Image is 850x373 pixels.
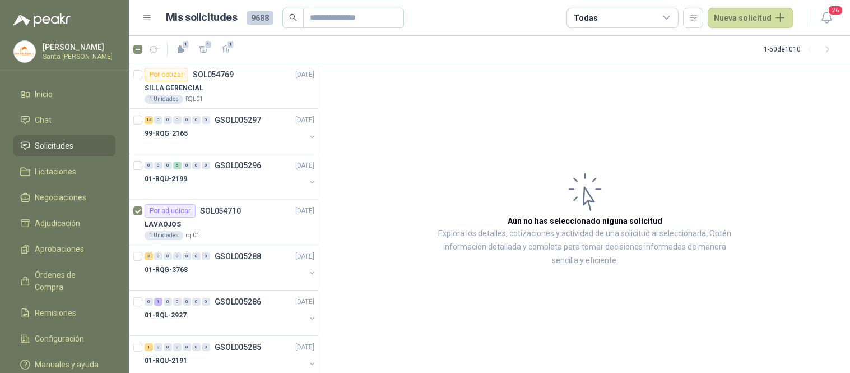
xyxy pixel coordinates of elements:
[43,53,113,60] p: Santa [PERSON_NAME]
[35,217,80,229] span: Adjudicación
[215,252,261,260] p: GSOL005288
[816,8,837,28] button: 26
[295,342,314,353] p: [DATE]
[35,333,84,345] span: Configuración
[173,252,182,260] div: 0
[708,8,793,28] button: Nueva solicitud
[193,71,234,79] p: SOL054769
[215,162,261,169] p: GSOL005296
[13,187,115,208] a: Negociaciones
[164,252,172,260] div: 0
[192,298,201,306] div: 0
[13,264,115,298] a: Órdenes de Compra
[154,298,162,306] div: 1
[173,298,182,306] div: 0
[145,95,183,104] div: 1 Unidades
[154,162,162,169] div: 0
[13,135,115,156] a: Solicitudes
[295,160,314,171] p: [DATE]
[13,213,115,234] a: Adjudicación
[574,12,597,24] div: Todas
[185,231,199,240] p: rql01
[215,298,261,306] p: GSOL005286
[145,113,317,149] a: 14 0 0 0 0 0 0 GSOL005297[DATE] 99-RQG-2165
[145,83,203,94] p: SILLA GERENCIAL
[154,252,162,260] div: 0
[202,298,210,306] div: 0
[215,116,261,124] p: GSOL005297
[164,116,172,124] div: 0
[145,204,196,218] div: Por adjudicar
[13,302,115,324] a: Remisiones
[185,95,203,104] p: RQL01
[13,161,115,182] a: Licitaciones
[183,298,191,306] div: 0
[192,343,201,351] div: 0
[145,128,188,139] p: 99-RQG-2165
[164,343,172,351] div: 0
[145,174,187,185] p: 01-RQU-2199
[145,116,153,124] div: 14
[192,116,201,124] div: 0
[145,250,317,285] a: 3 0 0 0 0 0 0 GSOL005288[DATE] 01-RQG-3768
[173,116,182,124] div: 0
[200,207,241,215] p: SOL054710
[145,265,188,275] p: 01-RQG-3768
[35,114,52,126] span: Chat
[295,115,314,126] p: [DATE]
[183,116,191,124] div: 0
[172,40,190,58] button: 1
[202,116,210,124] div: 0
[145,310,187,321] p: 01-RQL-2927
[145,162,153,169] div: 0
[145,231,183,240] div: 1 Unidades
[145,159,317,195] a: 0 0 0 6 0 0 0 GSOL005296[DATE] 01-RQU-2199
[828,5,843,16] span: 26
[173,343,182,351] div: 0
[431,227,738,268] p: Explora los detalles, cotizaciones y actividad de una solicitud al seleccionarla. Obtén informaci...
[183,252,191,260] div: 0
[35,269,105,293] span: Órdenes de Compra
[508,215,662,227] h3: Aún no has seleccionado niguna solicitud
[215,343,261,351] p: GSOL005285
[182,40,190,49] span: 1
[35,165,76,178] span: Licitaciones
[166,10,238,26] h1: Mis solicitudes
[202,162,210,169] div: 0
[295,297,314,307] p: [DATE]
[295,70,314,80] p: [DATE]
[154,343,162,351] div: 0
[145,68,188,81] div: Por cotizar
[173,162,182,169] div: 6
[43,43,113,51] p: [PERSON_NAME]
[183,162,191,169] div: 0
[35,140,73,152] span: Solicitudes
[145,295,317,331] a: 0 1 0 0 0 0 0 GSOL005286[DATE] 01-RQL-2927
[35,191,86,204] span: Negociaciones
[295,251,314,262] p: [DATE]
[764,40,837,58] div: 1 - 50 de 1010
[145,298,153,306] div: 0
[13,328,115,349] a: Configuración
[13,84,115,105] a: Inicio
[14,41,35,62] img: Company Logo
[164,298,172,306] div: 0
[129,63,319,109] a: Por cotizarSOL054769[DATE] SILLA GERENCIAL1 UnidadesRQL01
[145,219,181,230] p: LAVAOJOS
[247,11,273,25] span: 9688
[194,40,212,58] button: 1
[13,13,71,27] img: Logo peakr
[145,343,153,351] div: 1
[295,206,314,217] p: [DATE]
[205,40,212,49] span: 1
[289,13,297,21] span: search
[227,40,235,49] span: 1
[13,238,115,260] a: Aprobaciones
[145,252,153,260] div: 3
[164,162,172,169] div: 0
[13,109,115,131] a: Chat
[145,356,187,366] p: 01-RQU-2191
[202,343,210,351] div: 0
[35,307,76,319] span: Remisiones
[217,40,235,58] button: 1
